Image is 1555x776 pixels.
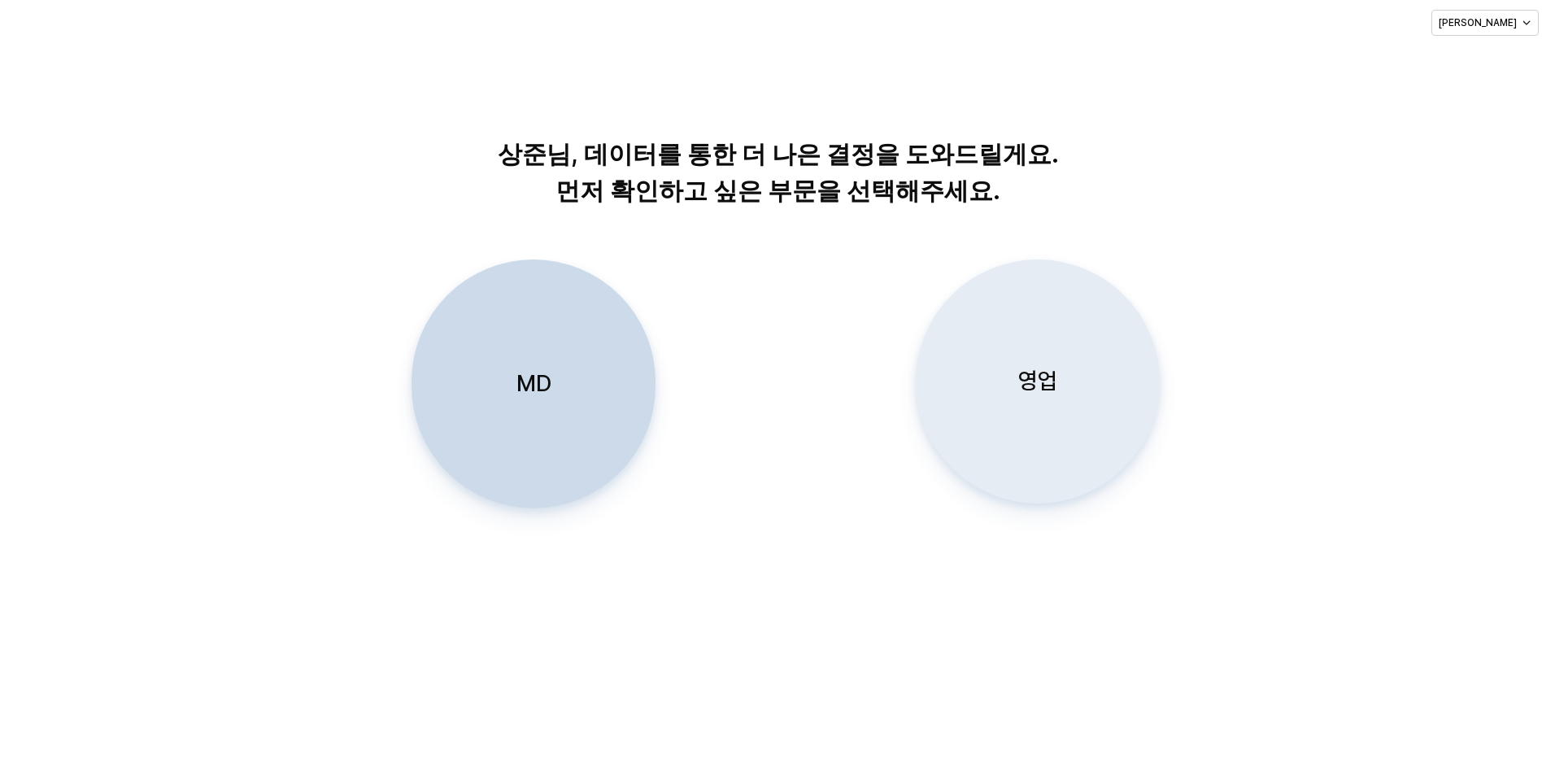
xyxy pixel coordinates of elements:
button: 영업 [916,259,1160,504]
button: [PERSON_NAME] [1431,10,1539,36]
p: MD [516,368,551,399]
p: [PERSON_NAME] [1439,16,1517,29]
p: 영업 [1018,366,1057,396]
button: MD [412,259,656,508]
p: 상준님, 데이터를 통한 더 나은 결정을 도와드릴게요. 먼저 확인하고 싶은 부문을 선택해주세요. [363,136,1193,209]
